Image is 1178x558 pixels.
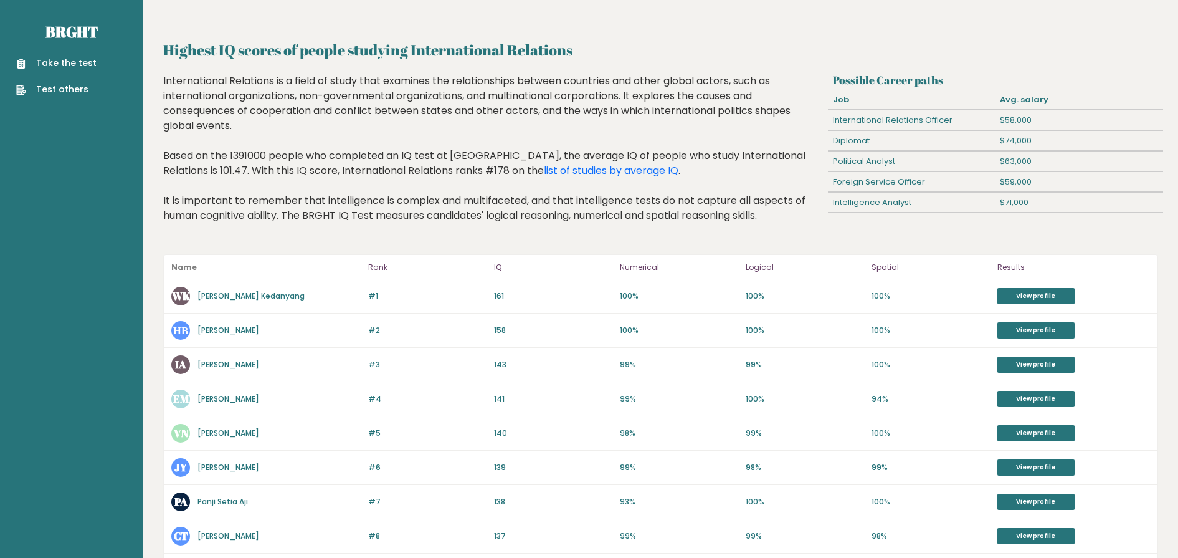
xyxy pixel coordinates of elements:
div: $59,000 [995,172,1163,192]
a: [PERSON_NAME] [197,359,259,370]
a: [PERSON_NAME] [197,393,259,404]
p: Rank [368,260,487,275]
text: НВ [173,323,188,337]
div: Diplomat [828,131,995,151]
p: Numerical [620,260,738,275]
div: Avg. salary [995,90,1163,110]
p: 141 [494,393,612,405]
text: JY [174,460,188,474]
p: 137 [494,531,612,542]
a: View profile [997,459,1075,476]
p: 99% [620,531,738,542]
div: $74,000 [995,131,1163,151]
b: Name [171,262,197,272]
p: #5 [368,428,487,439]
text: CT [174,529,188,543]
a: View profile [997,425,1075,441]
p: Results [997,260,1150,275]
div: Job [828,90,995,110]
p: 100% [746,325,864,336]
p: #1 [368,291,487,302]
p: 100% [746,496,864,507]
a: Test others [16,83,97,96]
p: 99% [746,531,864,542]
p: 138 [494,496,612,507]
p: 100% [746,291,864,302]
p: #3 [368,359,487,370]
p: 100% [872,325,990,336]
p: 99% [620,393,738,405]
p: #4 [368,393,487,405]
a: [PERSON_NAME] [197,531,259,541]
p: 93% [620,496,738,507]
p: #6 [368,462,487,473]
a: View profile [997,494,1075,510]
a: View profile [997,528,1075,544]
p: 99% [620,359,738,370]
h2: Highest IQ scores of people studying International Relations [163,39,1158,61]
p: #2 [368,325,487,336]
p: 140 [494,428,612,439]
a: Brght [45,22,98,42]
a: Panji Setia Aji [197,496,248,507]
p: IQ [494,260,612,275]
p: #7 [368,496,487,507]
div: Political Analyst [828,152,995,171]
p: 99% [872,462,990,473]
div: $63,000 [995,152,1163,171]
p: 98% [620,428,738,439]
p: 143 [494,359,612,370]
div: $71,000 [995,193,1163,213]
a: [PERSON_NAME] [197,462,259,473]
h3: Possible Career paths [833,74,1158,87]
p: 99% [746,359,864,370]
a: View profile [997,288,1075,304]
p: 139 [494,462,612,473]
div: International Relations is a field of study that examines the relationships between countries and... [163,74,824,242]
p: 158 [494,325,612,336]
a: View profile [997,391,1075,407]
p: 94% [872,393,990,405]
p: 98% [746,462,864,473]
a: list of studies by average IQ [544,163,678,178]
p: 99% [746,428,864,439]
p: 100% [746,393,864,405]
text: PA [174,494,188,509]
div: Foreign Service Officer [828,172,995,192]
p: 161 [494,291,612,302]
p: #8 [368,531,487,542]
p: Spatial [872,260,990,275]
p: 100% [620,325,738,336]
div: Intelligence Analyst [828,193,995,213]
p: Logical [746,260,864,275]
p: 100% [872,291,990,302]
div: International Relations Officer [828,110,995,130]
text: WK [171,289,191,303]
a: View profile [997,357,1075,373]
p: 100% [872,496,990,507]
text: IA [175,357,186,372]
a: [PERSON_NAME] Kedanyang [197,291,305,301]
p: 98% [872,531,990,542]
a: [PERSON_NAME] [197,325,259,335]
p: 100% [620,291,738,302]
a: Take the test [16,57,97,70]
text: VN [173,426,189,440]
div: $58,000 [995,110,1163,130]
a: [PERSON_NAME] [197,428,259,438]
p: 100% [872,359,990,370]
a: View profile [997,322,1075,339]
text: EM [173,392,189,406]
p: 99% [620,462,738,473]
p: 100% [872,428,990,439]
